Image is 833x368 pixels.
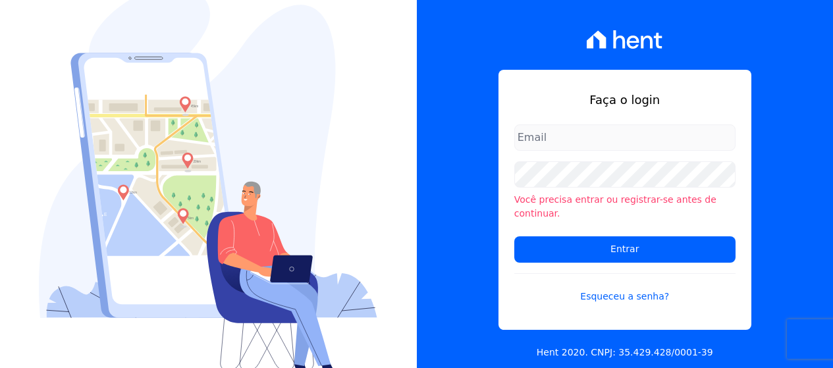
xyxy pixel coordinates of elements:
input: Entrar [514,236,736,263]
h1: Faça o login [514,91,736,109]
li: Você precisa entrar ou registrar-se antes de continuar. [514,193,736,221]
a: Esqueceu a senha? [514,273,736,303]
input: Email [514,124,736,151]
p: Hent 2020. CNPJ: 35.429.428/0001-39 [537,346,713,359]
